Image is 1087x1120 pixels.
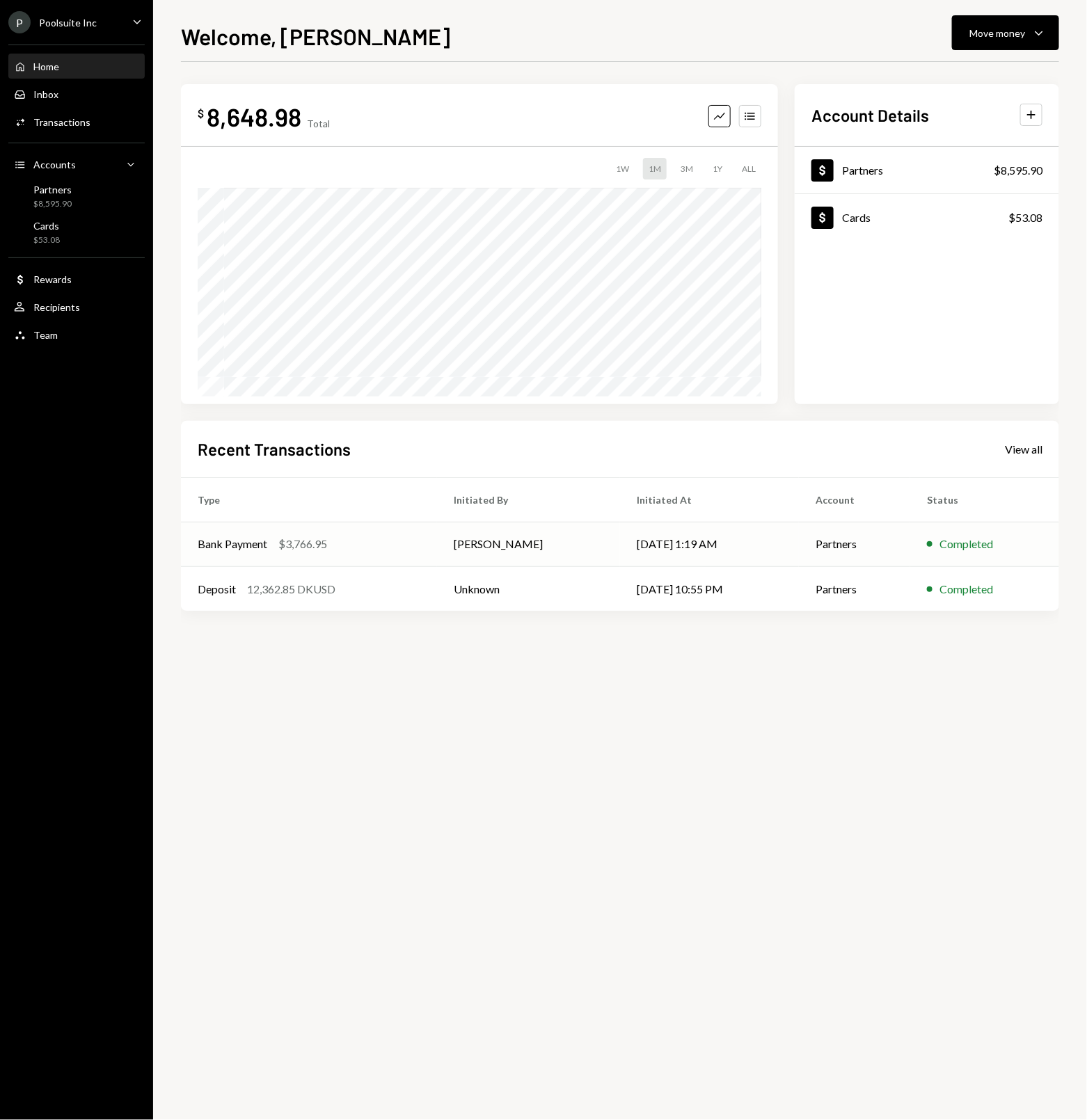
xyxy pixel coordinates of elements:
div: $53.08 [1008,209,1042,226]
div: View all [1005,442,1042,456]
div: Home [33,61,59,72]
div: 3M [675,158,699,179]
a: Cards$53.08 [795,194,1059,241]
div: $3,766.95 [278,536,327,552]
div: Transactions [33,116,90,128]
th: Status [910,477,1059,522]
div: 1M [643,158,667,179]
div: 8,648.98 [207,101,301,132]
a: View all [1005,441,1042,456]
div: 1Y [707,158,728,179]
a: Partners$8,595.90 [8,179,145,213]
div: Team [33,329,58,341]
a: Team [8,322,145,347]
td: [DATE] 10:55 PM [620,566,799,611]
td: [PERSON_NAME] [437,522,620,566]
a: Inbox [8,81,145,106]
h1: Welcome, [PERSON_NAME] [181,22,450,50]
th: Type [181,477,437,522]
div: Inbox [33,88,58,100]
div: Completed [939,536,993,552]
div: Cards [33,220,60,232]
div: Poolsuite Inc [39,17,97,29]
a: Rewards [8,266,145,291]
th: Initiated By [437,477,620,522]
td: [DATE] 1:19 AM [620,522,799,566]
div: Partners [33,184,72,195]
a: Transactions [8,109,145,134]
div: Total [307,118,330,129]
div: Bank Payment [198,536,267,552]
div: ALL [736,158,761,179]
a: Accounts [8,152,145,177]
div: Rewards [33,273,72,285]
div: 12,362.85 DKUSD [247,581,335,598]
div: P [8,11,31,33]
div: Accounts [33,159,76,170]
div: Recipients [33,301,80,313]
div: Move money [969,26,1025,40]
button: Move money [952,15,1059,50]
a: Cards$53.08 [8,216,145,249]
div: Completed [939,581,993,598]
td: Unknown [437,566,620,611]
div: 1W [610,158,635,179]
div: Deposit [198,581,236,598]
td: Partners [799,566,910,611]
a: Recipients [8,294,145,319]
a: Partners$8,595.90 [795,147,1059,193]
div: Partners [842,163,883,177]
div: Cards [842,211,871,224]
div: $8,595.90 [33,198,72,210]
a: Home [8,54,145,79]
h2: Recent Transactions [198,438,351,461]
div: $8,595.90 [994,162,1042,179]
th: Initiated At [620,477,799,522]
td: Partners [799,522,910,566]
div: $ [198,106,204,120]
th: Account [799,477,910,522]
h2: Account Details [811,104,929,127]
div: $53.08 [33,234,60,246]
